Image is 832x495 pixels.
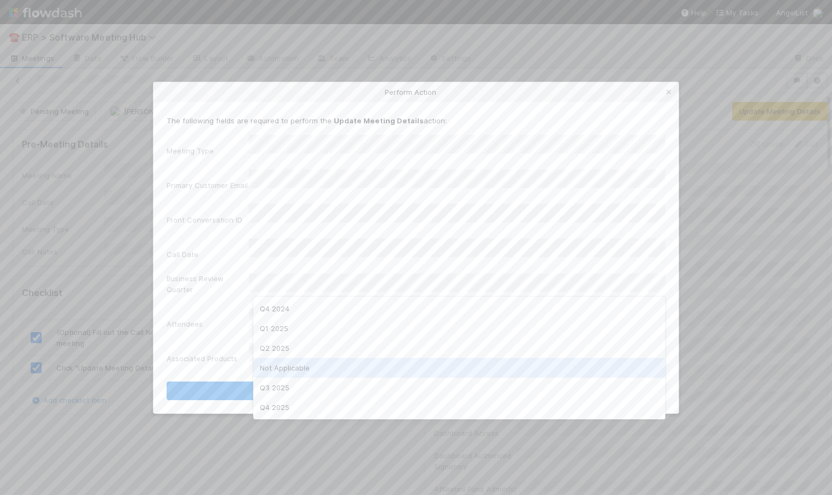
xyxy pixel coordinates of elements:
label: Primary Customer Email [167,180,248,191]
div: Q1 2025 [253,318,665,338]
label: Business Review Quarter [167,273,249,295]
label: Front Conversation ID [167,214,242,225]
label: Meeting Type [167,145,214,156]
label: Associated Products [167,353,237,364]
div: Q3 2025 [253,378,665,397]
button: Update Meeting Details [167,382,665,400]
div: Q4 2024 [253,299,665,318]
div: Q2 2025 [253,338,665,358]
p: The following fields are required to perform the action: [167,115,665,126]
label: Attendees [167,318,203,329]
div: Q4 2025 [253,397,665,417]
label: Call Date [167,249,198,260]
strong: Update Meeting Details [334,116,424,125]
div: Not Applicable [253,358,665,378]
div: Perform Action [153,82,679,102]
